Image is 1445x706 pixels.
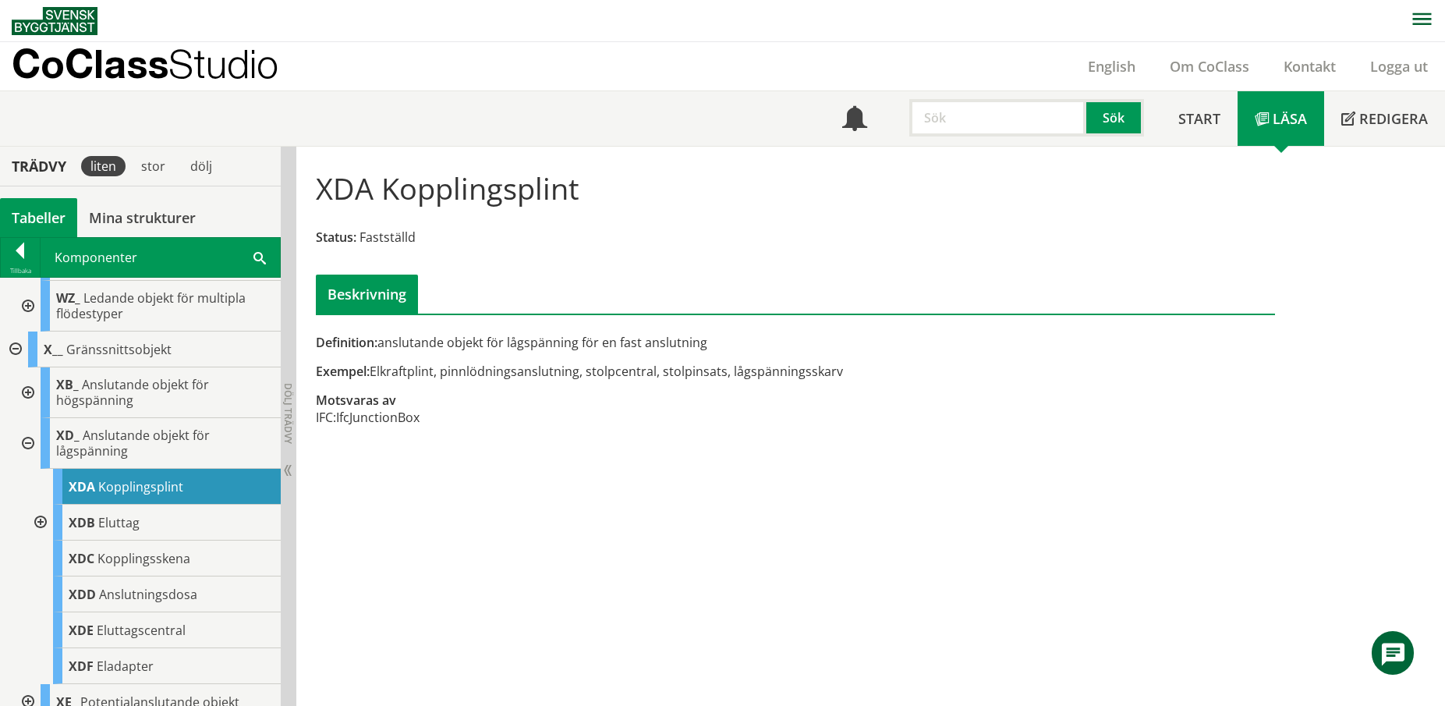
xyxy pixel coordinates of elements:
div: Beskrivning [316,275,418,314]
span: Eladapter [97,658,154,675]
span: Anslutande objekt för högspänning [56,376,209,409]
td: IFC: [316,409,336,426]
span: Fastställd [359,229,416,246]
img: Svensk Byggtjänst [12,7,97,35]
input: Sök [909,99,1086,137]
span: Exempel: [316,363,370,380]
div: liten [81,156,126,176]
span: Sök i tabellen [253,249,266,265]
span: XDC [69,550,94,567]
div: Komponenter [41,238,280,277]
span: Anslutande objekt för lågspänning [56,427,210,459]
div: Tillbaka [1,264,40,277]
span: Kopplingsskena [97,550,190,567]
div: Trädvy [3,158,75,175]
a: Om CoClass [1153,57,1266,76]
span: Dölj trädvy [282,383,295,444]
a: Mina strukturer [77,198,207,237]
span: XDA [69,478,95,495]
span: XDF [69,658,94,675]
a: Redigera [1324,91,1445,146]
span: WZ_ [56,289,80,307]
td: IfcJunctionBox [336,409,420,426]
a: English [1071,57,1153,76]
span: Status: [316,229,356,246]
span: XDB [69,514,95,531]
a: Logga ut [1353,57,1445,76]
span: Eluttag [98,514,140,531]
span: XDE [69,622,94,639]
span: Ledande objekt för multipla flödestyper [56,289,246,322]
a: CoClassStudio [12,42,312,90]
span: Läsa [1273,109,1307,128]
a: Kontakt [1266,57,1353,76]
span: Anslutningsdosa [99,586,197,603]
span: Studio [168,41,278,87]
a: Läsa [1238,91,1324,146]
p: CoClass [12,55,278,73]
span: Motsvaras av [316,392,396,409]
div: anslutande objekt för lågspänning för en fast anslutning [316,334,947,351]
span: XD_ [56,427,80,444]
span: Gränssnittsobjekt [66,341,172,358]
span: Eluttagscentral [97,622,186,639]
span: Definition: [316,334,377,351]
span: Notifikationer [842,108,867,133]
h1: XDA Kopplingsplint [316,171,579,205]
span: XDD [69,586,96,603]
button: Sök [1086,99,1144,137]
div: dölj [181,156,221,176]
div: stor [132,156,175,176]
div: Elkraftplint, pinnlödningsanslutning, stolpcentral, stolpinsats, lågspänningsskarv [316,363,947,380]
span: Redigera [1359,109,1428,128]
span: X__ [44,341,63,358]
a: Start [1161,91,1238,146]
span: Start [1178,109,1220,128]
span: XB_ [56,376,79,393]
span: Kopplingsplint [98,478,183,495]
